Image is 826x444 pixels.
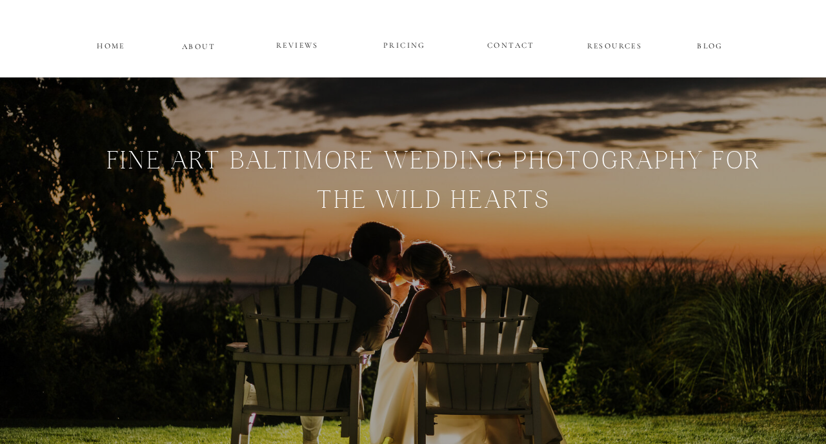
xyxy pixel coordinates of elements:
a: PRICING [366,38,443,54]
a: CONTACT [487,38,534,49]
a: ABOUT [182,39,216,50]
a: HOME [95,39,127,50]
a: RESOURCES [585,39,644,50]
a: REVIEWS [259,38,336,54]
a: BLOG [681,39,740,50]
